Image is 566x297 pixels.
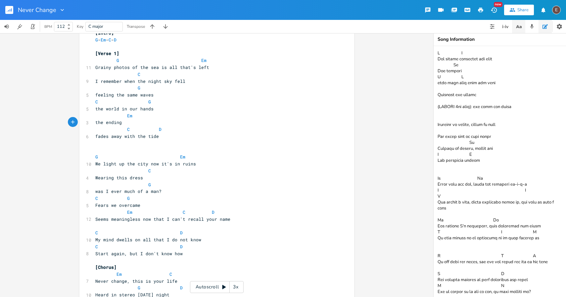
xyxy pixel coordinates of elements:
[95,133,159,139] span: fades away with the tide
[127,113,132,119] span: Em
[138,285,140,291] span: G
[148,99,151,105] span: G
[438,37,562,42] div: Song Information
[552,2,561,18] button: E
[95,278,177,284] span: Never change, this is your life
[148,168,151,174] span: C
[44,25,52,29] div: BPM
[95,188,162,194] span: was I ever much of a man?
[212,209,214,215] span: D
[95,175,143,181] span: Wearing this dress
[95,251,183,257] span: Start again, but I don't know how
[201,57,207,63] span: Em
[159,126,162,132] span: D
[127,126,130,132] span: C
[88,24,103,30] span: C major
[95,92,154,98] span: feeling the same waves
[487,4,500,16] button: New
[180,285,183,291] span: D
[95,64,209,70] span: Grainy photos of the sea is all that's left
[127,209,132,215] span: Em
[95,119,122,125] span: the ending
[180,230,183,236] span: D
[138,85,140,91] span: G
[434,46,566,297] textarea: L I Dol sitame consectet adi elit Se Doe tempori U L etdo magn aliq enim adm veni Quisnost exe ul...
[95,202,140,208] span: Fears we overcame
[77,25,83,29] div: Key
[114,37,117,43] span: D
[95,37,117,43] span: - - -
[117,271,122,277] span: Em
[169,271,172,277] span: C
[127,195,130,201] span: G
[117,57,119,63] span: G
[18,7,56,13] span: Never Change
[95,161,196,167] span: We light up the city now it's in ruins
[95,37,98,43] span: G
[180,244,183,250] span: D
[95,264,117,270] span: [Chorus]
[183,209,185,215] span: C
[95,106,154,112] span: the world in our hands
[95,237,201,243] span: My mind dwells on all that I do not know
[138,71,140,77] span: C
[504,5,534,15] button: Share
[230,281,242,293] div: 3x
[552,6,561,14] div: edward
[95,78,188,84] span: I remember when the night sky fell
[127,25,145,29] div: Transpose
[95,99,98,105] span: C
[95,230,98,236] span: C
[101,37,106,43] span: Em
[494,2,502,7] div: New
[95,154,98,160] span: G
[190,281,244,293] div: Autoscroll
[148,182,151,188] span: G
[95,50,119,56] span: [Verse 1]
[180,154,185,160] span: Em
[109,37,111,43] span: C
[95,195,98,201] span: C
[95,244,98,250] span: C
[517,7,529,13] div: Share
[95,216,230,222] span: Seems meaningless now that I can't recall your name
